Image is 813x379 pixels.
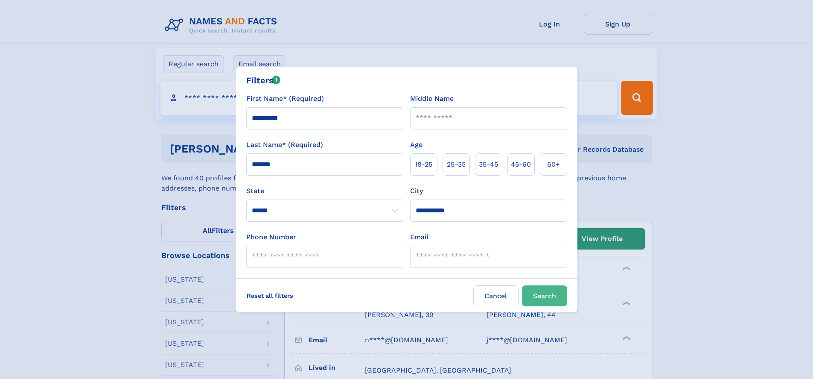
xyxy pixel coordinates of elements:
[522,285,567,306] button: Search
[473,285,519,306] label: Cancel
[410,232,428,242] label: Email
[410,94,454,104] label: Middle Name
[447,159,466,170] span: 25‑35
[547,159,560,170] span: 60+
[241,285,299,306] label: Reset all filters
[410,140,423,150] label: Age
[246,186,403,196] label: State
[511,159,531,170] span: 45‑60
[479,159,498,170] span: 35‑45
[415,159,432,170] span: 18‑25
[410,186,423,196] label: City
[246,140,323,150] label: Last Name* (Required)
[246,94,324,104] label: First Name* (Required)
[246,74,281,87] div: Filters
[246,232,296,242] label: Phone Number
